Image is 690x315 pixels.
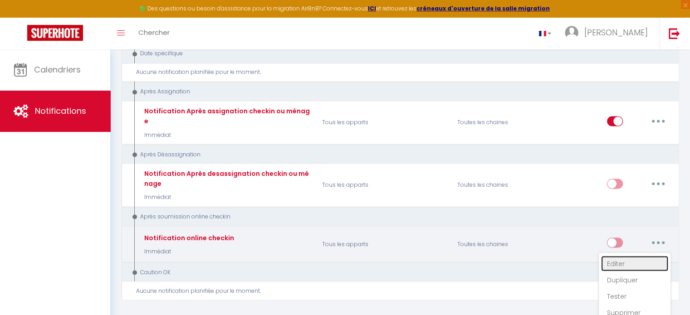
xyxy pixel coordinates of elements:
[451,168,542,201] div: Toutes les chaines
[142,168,310,188] div: Notification Après desassignation checkin ou ménage
[601,256,668,271] a: Editer
[565,26,578,39] img: ...
[316,106,451,139] p: Tous les apparts
[416,5,550,12] a: créneaux d'ouverture de la salle migration
[451,106,542,139] div: Toutes les chaines
[136,68,671,77] div: Aucune notification planifiée pour le moment.
[138,28,170,37] span: Chercher
[669,28,680,39] img: logout
[142,247,234,256] p: Immédiat
[34,64,81,75] span: Calendriers
[142,131,310,139] p: Immédiat
[368,5,376,12] a: ICI
[130,212,660,221] div: Après soumission online checkin
[142,233,234,242] div: Notification online checkin
[130,49,660,58] div: Date spécifique
[601,272,668,287] a: Dupliquer
[601,288,668,304] a: Tester
[316,168,451,201] p: Tous les apparts
[7,4,34,31] button: Ouvrir le widget de chat LiveChat
[132,18,176,49] a: Chercher
[27,25,83,41] img: Super Booking
[451,231,542,257] div: Toutes les chaines
[651,274,683,308] iframe: Chat
[35,105,86,116] span: Notifications
[584,27,648,38] span: [PERSON_NAME]
[142,193,310,201] p: Immédiat
[130,87,660,96] div: Après Assignation
[558,18,659,49] a: ... [PERSON_NAME]
[130,150,660,159] div: Après Désassignation
[316,231,451,257] p: Tous les apparts
[130,268,660,276] div: Caution OK
[142,106,310,126] div: Notification Après assignation checkin ou ménage
[136,286,671,295] div: Aucune notification planifiée pour le moment.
